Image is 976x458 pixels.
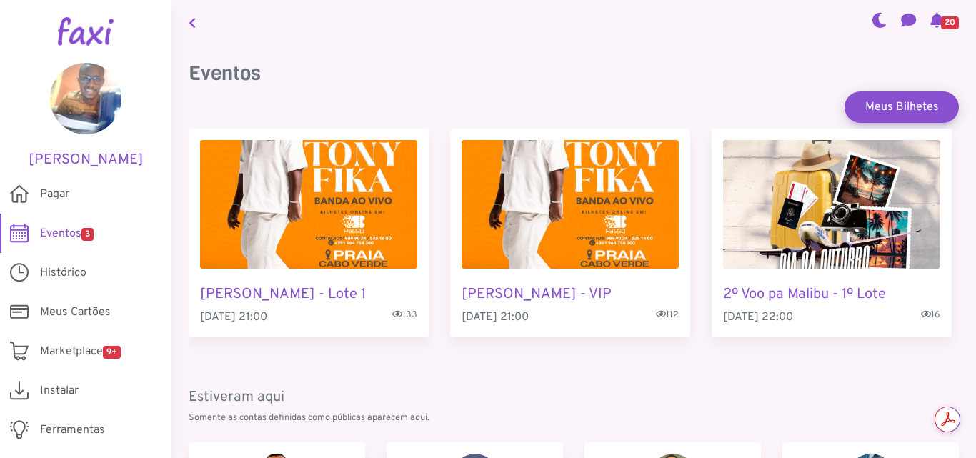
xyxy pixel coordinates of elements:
a: TONY FIKA - VIP [PERSON_NAME] - VIP [DATE] 21:00112 [450,129,690,337]
h5: [PERSON_NAME] [21,151,150,169]
span: Meus Cartões [40,304,111,321]
span: Pagar [40,186,69,203]
span: Ferramentas [40,422,105,439]
span: 16 [921,309,940,322]
a: [PERSON_NAME] [21,63,150,169]
span: 133 [392,309,417,322]
a: Meus Bilhetes [845,91,959,123]
h5: [PERSON_NAME] - Lote 1 [200,286,417,303]
p: Somente as contas definidas como públicas aparecem aqui. [189,412,959,425]
p: [DATE] 21:00 [200,309,417,326]
h5: [PERSON_NAME] - VIP [462,286,679,303]
a: 2º Voo pa Malibu - 1º Lote 2º Voo pa Malibu - 1º Lote [DATE] 22:0016 [712,129,952,337]
img: 2º Voo pa Malibu - 1º Lote [723,140,940,269]
div: 3 / 3 [712,129,952,337]
span: Marketplace [40,343,121,360]
span: 3 [81,228,94,241]
img: TONY FIKA - Lote 1 [200,140,417,269]
h3: Eventos [189,61,959,86]
a: TONY FIKA - Lote 1 [PERSON_NAME] - Lote 1 [DATE] 21:00133 [189,129,429,337]
p: [DATE] 22:00 [723,309,940,326]
p: [DATE] 21:00 [462,309,679,326]
span: Histórico [40,264,86,282]
span: Eventos [40,225,94,242]
div: 1 / 3 [189,129,429,337]
h5: Estiveram aqui [189,389,959,406]
img: TONY FIKA - VIP [462,140,679,269]
span: Instalar [40,382,79,399]
span: 112 [656,309,679,322]
span: 20 [941,16,959,29]
h5: 2º Voo pa Malibu - 1º Lote [723,286,940,303]
span: 9+ [103,346,121,359]
div: 2 / 3 [450,129,690,337]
